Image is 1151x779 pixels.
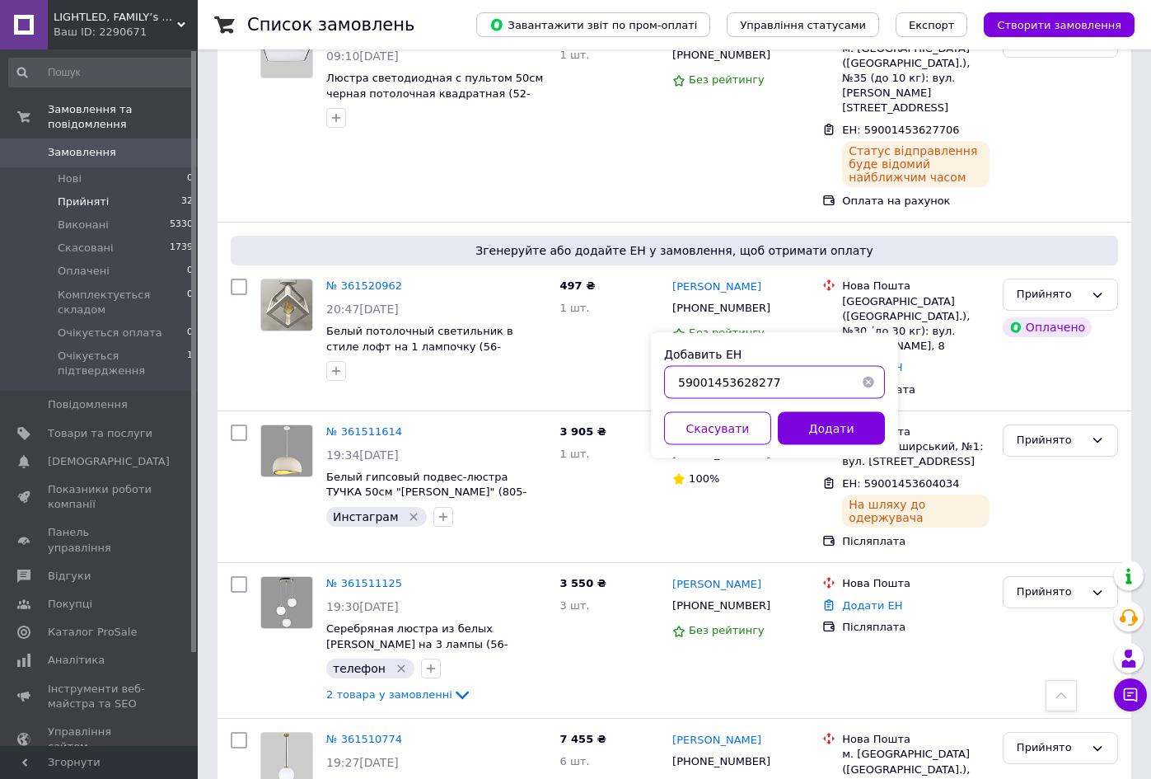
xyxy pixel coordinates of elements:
div: Пром-оплата [842,382,990,397]
button: Створити замовлення [984,12,1135,37]
span: Управління статусами [740,19,866,31]
span: Аналітика [48,653,105,668]
span: 1 шт. [559,302,589,314]
a: Фото товару [260,279,313,331]
a: Фото товару [260,576,313,629]
div: [PHONE_NUMBER] [669,751,774,772]
a: Фото товару [260,425,313,477]
div: Нова Пошта [842,425,990,439]
span: Очікується оплата [58,326,162,340]
a: № 361511125 [326,577,402,589]
a: Белый гипсовый подвес-люстра ТУЧКА 50см "[PERSON_NAME]" (805-8002-1) [326,471,526,514]
div: На шляху до одержувача [842,495,990,528]
div: Ваш ID: 2290671 [54,25,198,40]
span: Згенеруйте або додайте ЕН у замовлення, щоб отримати оплату [237,242,1111,259]
div: Статус відправлення буде відомий найближчим часом [842,141,990,187]
a: Створити замовлення [967,18,1135,31]
div: Нова Пошта [842,576,990,591]
div: Післяплата [842,620,990,635]
span: ЕН: 59001453627706 [842,124,959,136]
span: 7 455 ₴ [559,733,606,745]
div: Нова Пошта [842,279,990,293]
span: Без рейтингу [689,73,765,86]
span: 497 ₴ [559,279,595,292]
span: 0 [187,288,193,317]
span: Повідомлення [48,397,128,412]
div: Післяплата [842,534,990,549]
button: Експорт [896,12,968,37]
span: 19:30[DATE] [326,600,399,613]
img: Фото товару [261,425,312,476]
span: 2 товара у замовленні [326,688,452,701]
span: Очікується підтвердження [58,349,187,378]
a: Серебряная люстра из белых [PERSON_NAME] на 3 лампы (56-PR150F-3 CR+WH) [326,622,508,665]
span: 0 [187,171,193,186]
span: Виконані [58,218,109,232]
span: 1739 [170,241,193,256]
span: 0 [187,326,193,340]
span: 3 905 ₴ [559,425,606,438]
span: Управління сайтом [48,725,152,754]
img: Фото товару [261,26,312,77]
span: Прийняті [58,195,109,209]
svg: Видалити мітку [407,510,420,523]
a: Люстра светодиодная с пультом 50см черная потолочная квадратная (52-L70 BK) [326,72,543,115]
button: Очистить [852,366,885,399]
span: Експорт [909,19,955,31]
span: 1 шт. [559,448,589,460]
label: Добавить ЕН [664,348,742,361]
a: 2 товара у замовленні [326,688,472,701]
div: Прийнято [1017,739,1084,757]
button: Додати [778,412,885,445]
input: Пошук [8,58,194,87]
span: ЕН: 59001453604034 [842,477,959,490]
a: [PERSON_NAME] [672,733,761,748]
button: Чат з покупцем [1114,678,1147,711]
span: Завантажити звіт по пром-оплаті [489,17,697,32]
a: Белый потолочный светильник в стиле лофт на 1 лампочку (56-XPR160F-1 WH) [326,325,513,368]
div: Оплата на рахунок [842,194,990,209]
button: Управління статусами [727,12,879,37]
div: Камінь-Каширський, №1: вул. [STREET_ADDRESS] [842,439,990,469]
span: телефон [333,662,386,675]
button: Завантажити звіт по пром-оплаті [476,12,710,37]
span: Замовлення [48,145,116,160]
a: № 361510774 [326,733,402,745]
span: Замовлення та повідомлення [48,102,198,132]
span: Товари та послуги [48,426,152,441]
div: [PHONE_NUMBER] [669,45,774,66]
div: Оплачено [1003,317,1092,337]
img: Фото товару [261,577,312,628]
span: 20:47[DATE] [326,303,399,316]
button: Скасувати [664,412,771,445]
h1: Список замовлень [247,15,414,35]
span: Показники роботи компанії [48,482,152,512]
span: Створити замовлення [997,19,1121,31]
div: Прийнято [1017,584,1084,601]
span: 1 шт. [559,49,589,61]
span: Скасовані [58,241,114,256]
a: № 361520962 [326,279,402,292]
span: 3 550 ₴ [559,577,606,589]
div: [PHONE_NUMBER] [669,298,774,319]
a: [PERSON_NAME] [672,577,761,593]
span: Нові [58,171,82,186]
span: 3 шт. [559,599,589,612]
span: Покупці [48,597,92,612]
span: 09:10[DATE] [326,49,399,63]
div: Нова Пошта [842,732,990,747]
span: Оплачені [58,264,110,279]
div: [PHONE_NUMBER] [669,595,774,617]
img: Фото товару [261,279,312,331]
span: 19:34[DATE] [326,448,399,462]
span: 100% [689,472,719,485]
span: Відгуки [48,569,91,584]
span: LIGHTLED, FAMILY’s LIGHT&GRILL [54,10,177,25]
a: Додати ЕН [842,599,902,612]
a: № 361511614 [326,425,402,438]
span: Панель управління [48,525,152,555]
span: 5330 [170,218,193,232]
